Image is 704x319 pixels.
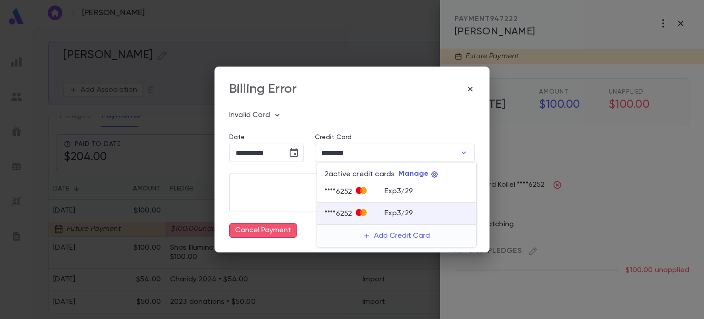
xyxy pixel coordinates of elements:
button: Add Credit Card [358,229,435,243]
p: 2 active credit cards [324,170,395,179]
p: Exp 3 / 29 [385,187,413,196]
p: Manage [398,169,429,179]
button: Manage [395,170,439,179]
p: Exp 3 / 29 [385,209,413,218]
